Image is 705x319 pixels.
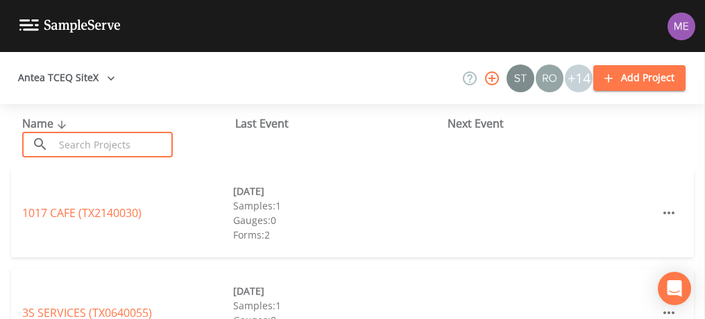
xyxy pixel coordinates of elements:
[658,272,691,305] div: Open Intercom Messenger
[668,12,695,40] img: d4d65db7c401dd99d63b7ad86343d265
[233,213,444,227] div: Gauges: 0
[22,205,142,221] a: 1017 CAFE (TX2140030)
[233,184,444,198] div: [DATE]
[565,64,593,92] div: +14
[19,19,121,33] img: logo
[448,115,661,132] div: Next Event
[233,298,444,313] div: Samples: 1
[535,64,564,92] div: Rodolfo Ramirez
[507,64,534,92] img: c0670e89e469b6405363224a5fca805c
[12,65,121,91] button: Antea TCEQ SiteX
[506,64,535,92] div: Stan Porter
[235,115,448,132] div: Last Event
[593,65,686,91] button: Add Project
[233,227,444,242] div: Forms: 2
[536,64,563,92] img: 7e5c62b91fde3b9fc00588adc1700c9a
[233,198,444,213] div: Samples: 1
[22,116,70,131] span: Name
[233,284,444,298] div: [DATE]
[54,132,173,157] input: Search Projects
